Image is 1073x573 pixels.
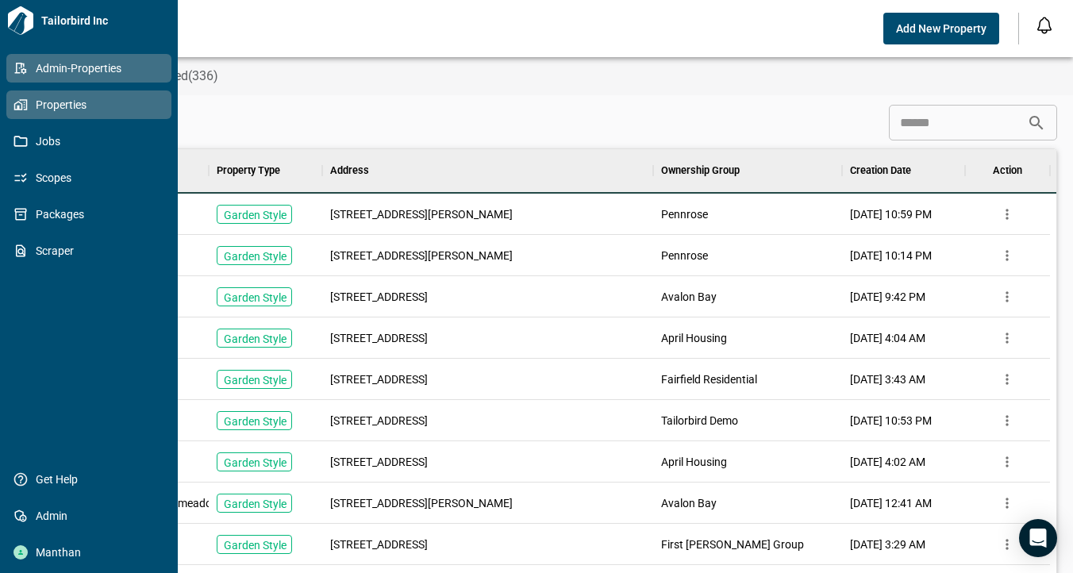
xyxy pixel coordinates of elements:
[330,495,513,511] span: [STREET_ADDRESS][PERSON_NAME]
[995,409,1019,433] button: more
[993,148,1022,193] div: Action
[850,148,911,193] div: Creation Date
[6,502,171,530] a: Admin
[35,13,171,29] span: Tailorbird Inc
[1032,13,1057,38] button: Open notification feed
[6,127,171,156] a: Jobs
[661,413,738,429] span: Tailorbird Demo
[224,455,287,471] p: Garden Style
[330,454,428,470] span: [STREET_ADDRESS]
[330,330,428,346] span: [STREET_ADDRESS]
[661,289,717,305] span: Avalon Bay
[28,60,156,76] span: Admin-Properties
[28,206,156,222] span: Packages
[209,148,322,193] div: Property Type
[224,537,287,553] p: Garden Style
[28,508,156,524] span: Admin
[842,148,965,193] div: Creation Date
[883,13,999,44] button: Add New Property
[28,170,156,186] span: Scopes
[850,495,932,511] span: [DATE] 12:41 AM
[653,148,842,193] div: Ownership Group
[995,367,1019,391] button: more
[995,491,1019,515] button: more
[224,496,287,512] p: Garden Style
[224,207,287,223] p: Garden Style
[661,330,727,346] span: April Housing
[965,148,1050,193] div: Action
[58,148,209,193] div: Property Name
[330,536,428,552] span: [STREET_ADDRESS]
[28,243,156,259] span: Scraper
[6,90,171,119] a: Properties
[28,97,156,113] span: Properties
[28,471,156,487] span: Get Help
[661,206,708,222] span: Pennrose
[6,163,171,192] a: Scopes
[330,413,428,429] span: [STREET_ADDRESS]
[850,248,932,263] span: [DATE] 10:14 PM
[330,206,513,222] span: [STREET_ADDRESS][PERSON_NAME]
[28,133,156,149] span: Jobs
[6,200,171,229] a: Packages
[217,148,280,193] div: Property Type
[322,148,653,193] div: Address
[850,413,932,429] span: [DATE] 10:53 PM
[661,454,727,470] span: April Housing
[41,57,1073,95] div: base tabs
[995,450,1019,474] button: more
[995,533,1019,556] button: more
[850,454,925,470] span: [DATE] 4:02 AM
[850,289,925,305] span: [DATE] 9:42 PM
[6,54,171,83] a: Admin-Properties
[995,202,1019,226] button: more
[850,371,925,387] span: [DATE] 3:43 AM
[661,371,757,387] span: Fairfield Residential
[995,285,1019,309] button: more
[995,244,1019,267] button: more
[224,290,287,306] p: Garden Style
[850,536,925,552] span: [DATE] 3:29 AM
[224,248,287,264] p: Garden Style
[330,148,369,193] div: Address
[661,148,740,193] div: Ownership Group
[330,371,428,387] span: [STREET_ADDRESS]
[330,289,428,305] span: [STREET_ADDRESS]
[661,248,708,263] span: Pennrose
[661,495,717,511] span: Avalon Bay
[850,206,932,222] span: [DATE] 10:59 PM
[995,326,1019,350] button: more
[224,413,287,429] p: Garden Style
[28,544,156,560] span: Manthan
[896,21,986,37] span: Add New Property
[661,536,804,552] span: First [PERSON_NAME] Group
[330,248,513,263] span: [STREET_ADDRESS][PERSON_NAME]
[1019,519,1057,557] div: Open Intercom Messenger
[140,68,218,84] span: Archived(336)
[224,331,287,347] p: Garden Style
[224,372,287,388] p: Garden Style
[6,237,171,265] a: Scraper
[850,330,925,346] span: [DATE] 4:04 AM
